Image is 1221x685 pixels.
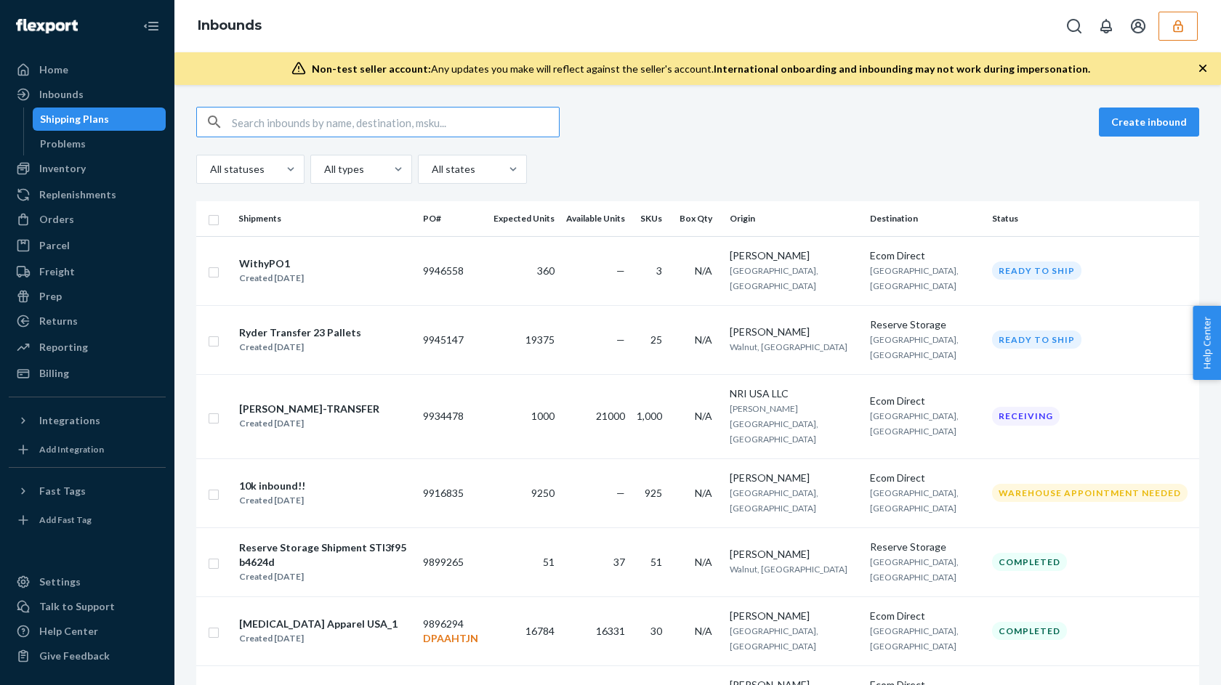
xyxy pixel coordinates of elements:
[9,336,166,359] a: Reporting
[730,609,858,623] div: [PERSON_NAME]
[39,161,86,176] div: Inventory
[417,527,488,596] td: 9899265
[870,471,980,485] div: Ecom Direct
[531,410,555,422] span: 1000
[488,201,560,236] th: Expected Units
[864,201,986,236] th: Destination
[39,187,116,202] div: Replenishments
[695,487,712,499] span: N/A
[9,479,166,503] button: Fast Tags
[870,334,959,360] span: [GEOGRAPHIC_DATA], [GEOGRAPHIC_DATA]
[986,201,1199,236] th: Status
[16,19,78,33] img: Flexport logo
[1124,12,1153,41] button: Open account menu
[631,201,674,236] th: SKUs
[525,625,555,637] span: 16784
[239,325,361,340] div: Ryder Transfer 23 Pallets
[730,471,858,485] div: [PERSON_NAME]
[417,236,488,305] td: 9946558
[596,410,625,422] span: 21000
[870,265,959,291] span: [GEOGRAPHIC_DATA], [GEOGRAPHIC_DATA]
[39,599,115,614] div: Talk to Support
[430,162,432,177] input: All states
[650,556,662,568] span: 51
[33,132,166,155] a: Problems
[870,410,959,437] span: [GEOGRAPHIC_DATA], [GEOGRAPHIC_DATA]
[312,62,1090,76] div: Any updates you make will reflect against the seller's account.
[730,547,858,562] div: [PERSON_NAME]
[39,443,104,455] div: Add Integration
[1092,12,1121,41] button: Open notifications
[613,556,625,568] span: 37
[870,556,959,583] span: [GEOGRAPHIC_DATA], [GEOGRAPHIC_DATA]
[39,264,75,279] div: Freight
[645,487,662,499] span: 925
[39,62,68,77] div: Home
[9,570,166,593] a: Settings
[870,248,980,263] div: Ecom Direct
[870,394,980,408] div: Ecom Direct
[39,212,74,227] div: Orders
[417,374,488,458] td: 9934478
[616,487,625,499] span: —
[137,12,166,41] button: Close Navigation
[39,289,62,304] div: Prep
[417,458,488,527] td: 9916835
[870,609,980,623] div: Ecom Direct
[9,234,166,257] a: Parcel
[650,333,662,346] span: 25
[730,564,847,575] span: Walnut, [GEOGRAPHIC_DATA]
[186,5,273,47] ol: breadcrumbs
[39,484,86,498] div: Fast Tags
[239,256,304,271] div: WithyPO1
[992,622,1067,640] div: Completed
[9,644,166,668] button: Give Feedback
[33,108,166,131] a: Shipping Plans
[695,410,712,422] span: N/A
[198,17,262,33] a: Inbounds
[423,631,482,646] p: DPAAHTJN
[9,183,166,206] a: Replenishments
[39,87,84,102] div: Inbounds
[417,305,488,374] td: 9945147
[730,248,858,263] div: [PERSON_NAME]
[650,625,662,637] span: 30
[239,402,379,416] div: [PERSON_NAME]-TRANSFER
[312,62,431,75] span: Non-test seller account:
[730,403,818,445] span: [PERSON_NAME][GEOGRAPHIC_DATA], [GEOGRAPHIC_DATA]
[239,617,398,631] div: [MEDICAL_DATA] Apparel USA_1
[1193,306,1221,380] button: Help Center
[730,325,858,339] div: [PERSON_NAME]
[870,625,959,652] span: [GEOGRAPHIC_DATA], [GEOGRAPHIC_DATA]
[531,487,555,499] span: 9250
[992,262,1081,280] div: Ready to ship
[992,484,1188,502] div: Warehouse Appointment Needed
[239,540,411,570] div: Reserve Storage Shipment STI3f95b4624d
[233,201,417,236] th: Shipments
[323,162,324,177] input: All types
[39,514,92,526] div: Add Fast Tag
[695,264,712,277] span: N/A
[417,201,488,236] th: PO#
[616,333,625,346] span: —
[695,556,712,568] span: N/A
[39,314,78,328] div: Returns
[9,620,166,643] a: Help Center
[40,112,109,126] div: Shipping Plans
[9,208,166,231] a: Orders
[637,410,662,422] span: 1,000
[724,201,863,236] th: Origin
[9,409,166,432] button: Integrations
[656,264,662,277] span: 3
[39,575,81,589] div: Settings
[543,556,555,568] span: 51
[870,317,980,332] div: Reserve Storage
[417,596,488,665] td: 9896294
[870,540,980,554] div: Reserve Storage
[870,487,959,514] span: [GEOGRAPHIC_DATA], [GEOGRAPHIC_DATA]
[40,137,86,151] div: Problems
[1127,641,1206,678] iframe: Opens a widget where you can chat to one of our agents
[239,340,361,354] div: Created [DATE]
[1060,12,1089,41] button: Open Search Box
